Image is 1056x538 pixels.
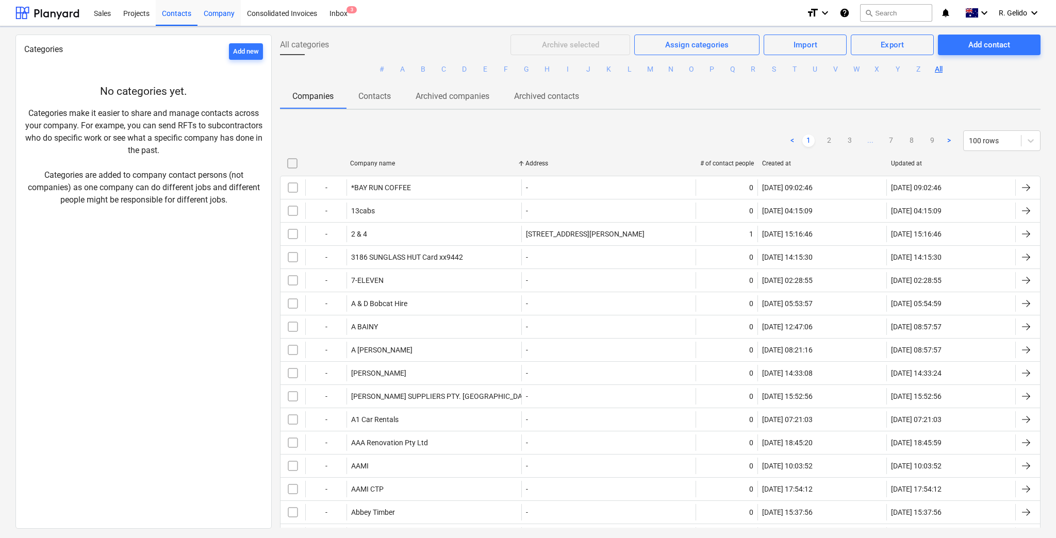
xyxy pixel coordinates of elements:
[526,415,528,424] div: -
[762,299,813,308] div: [DATE] 05:53:57
[891,323,942,331] div: [DATE] 08:57:57
[520,63,533,76] button: G
[749,276,753,284] div: 0
[762,160,883,167] div: Created at
[933,63,945,76] button: All
[762,230,813,238] div: [DATE] 15:16:46
[665,38,729,52] div: Assign categories
[762,508,813,516] div: [DATE] 15:37:56
[526,462,528,470] div: -
[839,7,850,19] i: Knowledge base
[305,434,346,451] div: -
[351,207,375,215] div: 13cabs
[700,160,754,167] div: # of contact people
[685,63,698,76] button: O
[526,299,528,308] div: -
[806,7,819,19] i: format_size
[891,346,942,354] div: [DATE] 08:57:57
[514,90,579,103] p: Archived contacts
[860,4,932,22] button: Search
[397,63,409,76] button: A
[865,9,873,17] span: search
[891,508,942,516] div: [DATE] 15:37:56
[623,63,636,76] button: L
[305,411,346,428] div: -
[891,160,1012,167] div: Updated at
[351,183,411,192] div: *BAY RUN COFFEE
[525,160,692,167] div: Address
[526,439,528,447] div: -
[727,63,739,76] button: Q
[749,183,753,192] div: 0
[891,183,942,192] div: [DATE] 09:02:46
[768,63,780,76] button: S
[749,369,753,377] div: 0
[851,35,933,55] button: Export
[968,38,1010,52] div: Add contact
[526,392,528,400] div: -
[802,134,815,147] a: Page 1 is your current page
[24,85,263,99] p: No categories yet.
[891,369,942,377] div: [DATE] 14:33:24
[749,230,753,238] div: 1
[526,230,645,238] div: [STREET_ADDRESS][PERSON_NAME]
[905,134,918,147] a: Page 8
[351,299,407,308] div: A & D Bobcat Hire
[479,63,491,76] button: E
[351,392,603,400] div: [PERSON_NAME] SUPPLIERS PTY. [GEOGRAPHIC_DATA] [GEOGRAPHIC_DATA]
[891,230,942,238] div: [DATE] 15:16:46
[351,462,369,470] div: AAMI
[416,90,489,103] p: Archived companies
[762,439,813,447] div: [DATE] 18:45:20
[1004,489,1056,538] iframe: Chat Widget
[809,63,821,76] button: U
[912,63,925,76] button: Z
[526,369,528,377] div: -
[305,272,346,289] div: -
[891,392,942,400] div: [DATE] 15:52:56
[351,323,378,331] div: A BAINY
[850,63,863,76] button: W
[305,226,346,242] div: -
[891,299,942,308] div: [DATE] 05:54:59
[749,415,753,424] div: 0
[233,46,259,58] div: Add new
[749,485,753,493] div: 0
[229,43,263,60] button: Add new
[891,253,942,261] div: [DATE] 14:15:30
[351,415,399,424] div: A1 Car Rentals
[749,207,753,215] div: 0
[891,207,942,215] div: [DATE] 04:15:09
[526,253,528,261] div: -
[749,392,753,400] div: 0
[351,346,412,354] div: A [PERSON_NAME]
[305,179,346,196] div: -
[526,323,528,331] div: -
[891,415,942,424] div: [DATE] 07:21:03
[788,63,801,76] button: T
[24,107,263,206] p: Categories make it easier to share and manage contacts across your company. For exampe, you can s...
[749,299,753,308] div: 0
[305,342,346,358] div: -
[351,276,384,284] div: 7-ELEVEN
[978,7,991,19] i: keyboard_arrow_down
[438,63,450,76] button: C
[526,276,528,284] div: -
[747,63,760,76] button: R
[891,462,942,470] div: [DATE] 10:03:52
[351,439,428,447] div: AAA Renovation Pty Ltd
[280,39,329,51] span: All categories
[749,439,753,447] div: 0
[500,63,512,76] button: F
[305,365,346,381] div: -
[603,63,615,76] button: K
[762,392,813,400] div: [DATE] 15:52:56
[892,63,904,76] button: Y
[376,63,388,76] button: #
[526,508,528,516] div: -
[891,439,942,447] div: [DATE] 18:45:59
[351,230,367,238] div: 2 & 4
[762,462,813,470] div: [DATE] 10:03:52
[526,485,528,493] div: -
[305,249,346,265] div: -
